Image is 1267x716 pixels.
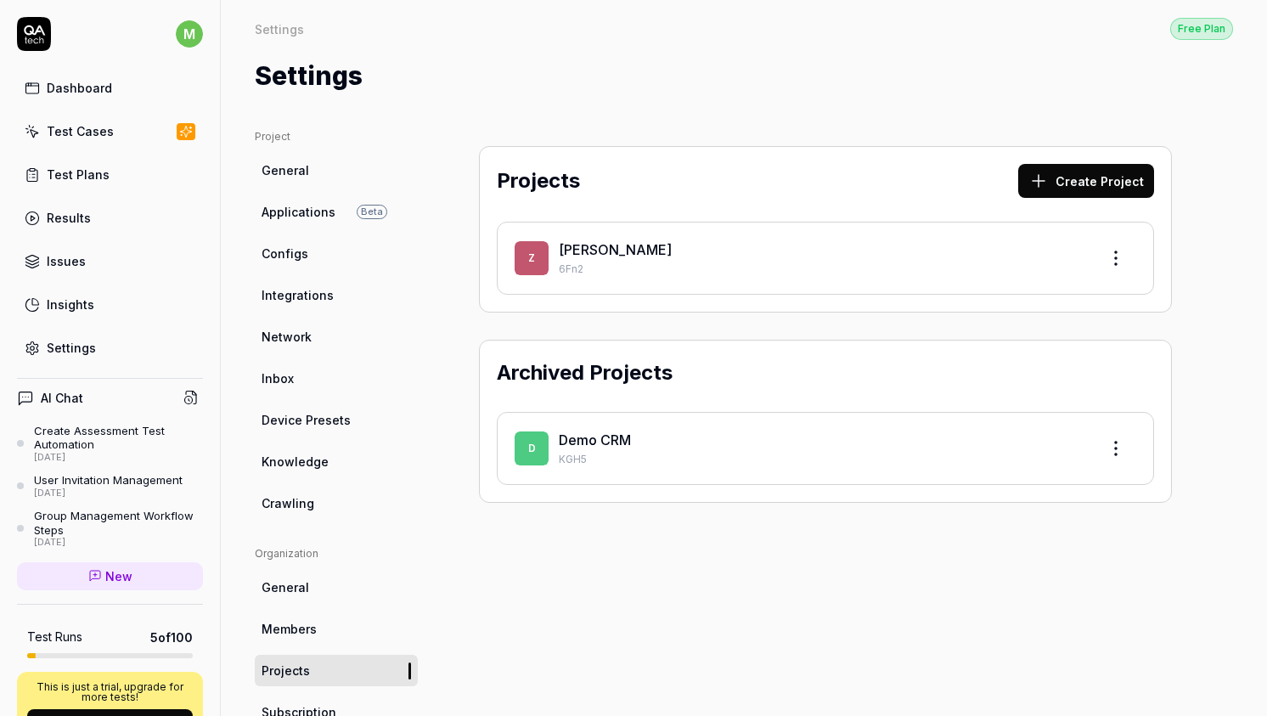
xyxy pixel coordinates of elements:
[17,509,203,548] a: Group Management Workflow Steps[DATE]
[47,79,112,97] div: Dashboard
[255,238,418,269] a: Configs
[262,203,335,221] span: Applications
[559,241,672,258] a: [PERSON_NAME]
[262,620,317,638] span: Members
[262,245,308,262] span: Configs
[255,655,418,686] a: Projects
[34,452,203,464] div: [DATE]
[255,321,418,352] a: Network
[515,241,549,275] span: Z
[255,446,418,477] a: Knowledge
[515,431,549,465] span: D
[176,20,203,48] span: m
[1170,18,1233,40] div: Free Plan
[255,20,304,37] div: Settings
[47,166,110,183] div: Test Plans
[357,205,387,219] span: Beta
[1170,17,1233,40] button: Free Plan
[255,363,418,394] a: Inbox
[27,682,193,702] p: This is just a trial, upgrade for more tests!
[262,411,351,429] span: Device Presets
[262,161,309,179] span: General
[150,629,193,646] span: 5 of 100
[262,662,310,679] span: Projects
[255,404,418,436] a: Device Presets
[497,166,580,196] h2: Projects
[34,473,183,487] div: User Invitation Management
[255,155,418,186] a: General
[27,629,82,645] h5: Test Runs
[17,71,203,104] a: Dashboard
[17,288,203,321] a: Insights
[176,17,203,51] button: m
[47,296,94,313] div: Insights
[34,424,203,452] div: Create Assessment Test Automation
[47,209,91,227] div: Results
[255,488,418,519] a: Crawling
[1018,164,1154,198] button: Create Project
[255,57,363,95] h1: Settings
[255,196,418,228] a: ApplicationsBeta
[497,358,673,388] h2: Archived Projects
[262,453,329,471] span: Knowledge
[47,252,86,270] div: Issues
[255,613,418,645] a: Members
[255,546,418,561] div: Organization
[255,279,418,311] a: Integrations
[262,494,314,512] span: Crawling
[41,389,83,407] h4: AI Chat
[47,339,96,357] div: Settings
[17,424,203,463] a: Create Assessment Test Automation[DATE]
[17,158,203,191] a: Test Plans
[17,473,203,499] a: User Invitation Management[DATE]
[255,129,418,144] div: Project
[17,201,203,234] a: Results
[17,562,203,590] a: New
[559,262,1085,277] p: 6Fn2
[255,572,418,603] a: General
[262,578,309,596] span: General
[17,245,203,278] a: Issues
[262,286,334,304] span: Integrations
[262,328,312,346] span: Network
[262,369,294,387] span: Inbox
[34,509,203,537] div: Group Management Workflow Steps
[47,122,114,140] div: Test Cases
[559,430,1085,450] div: Demo CRM
[105,567,132,585] span: New
[34,488,183,499] div: [DATE]
[34,537,203,549] div: [DATE]
[559,452,1085,467] p: KGH5
[17,331,203,364] a: Settings
[17,115,203,148] a: Test Cases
